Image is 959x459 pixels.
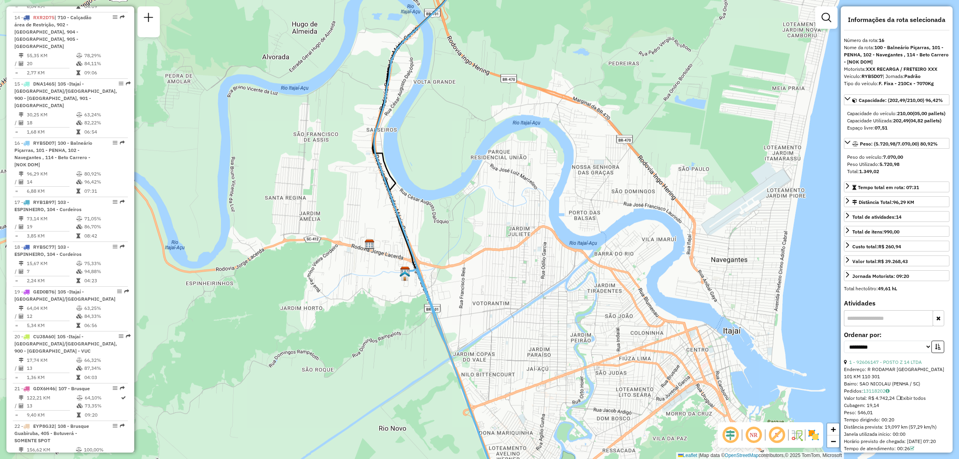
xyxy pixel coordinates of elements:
[26,356,76,364] td: 17,74 KM
[76,269,82,274] i: % de utilização da cubagem
[831,424,836,434] span: +
[113,15,117,20] em: Opções
[76,61,82,66] i: % de utilização da cubagem
[14,128,18,136] td: =
[14,2,18,10] td: =
[878,243,901,249] strong: R$ 260,94
[14,223,18,231] td: /
[844,423,949,431] div: Distância prevista: 19,097 km (57,29 km/h)
[19,216,24,221] i: Distância Total
[852,199,914,206] div: Distância Total:
[19,53,24,58] i: Distância Total
[844,255,949,266] a: Valor total:R$ 39.268,43
[19,366,24,371] i: Total de Atividades
[26,178,76,186] td: 14
[84,304,124,312] td: 63,25%
[26,277,76,285] td: 2,24 KM
[126,334,131,339] em: Rota exportada
[26,187,76,195] td: 6,88 KM
[26,60,76,68] td: 20
[141,10,157,28] a: Nova sessão e pesquisa
[76,261,82,266] i: % de utilização do peso
[14,232,18,240] td: =
[76,233,80,238] i: Tempo total em rota
[19,269,24,274] i: Total de Atividades
[26,232,76,240] td: 3,85 KM
[879,161,899,167] strong: 5.720,98
[33,140,54,146] span: RYB5D07
[14,385,90,391] span: 21 -
[84,119,124,127] td: 82,22%
[84,170,124,178] td: 80,92%
[19,224,24,229] i: Total de Atividades
[844,80,949,87] div: Tipo do veículo:
[19,306,24,311] i: Distância Total
[84,178,124,186] td: 96,42%
[76,112,82,117] i: % de utilização do peso
[847,168,946,175] div: Total:
[879,80,934,86] strong: F. Fixa - 210Cx - 7070Kg
[76,375,80,380] i: Tempo total em rota
[26,304,76,312] td: 64,04 KM
[26,321,76,329] td: 5,34 KM
[844,299,949,307] h4: Atividades
[844,285,949,292] div: Total hectolitro:
[76,314,82,319] i: % de utilização da cubagem
[14,364,18,372] td: /
[26,411,76,419] td: 9,40 KM
[76,4,80,9] i: Tempo total em rota
[14,199,82,212] span: 17 -
[113,386,117,391] em: Opções
[120,244,125,249] em: Rota exportada
[14,69,18,77] td: =
[844,150,949,178] div: Peso: (5.720,98/7.070,00) 80,92%
[860,141,938,147] span: Peso: (5.720,98/7.070,00) 80,92%
[14,267,18,275] td: /
[33,333,54,339] span: CUJ8A60
[33,385,55,391] span: GDX6H46
[84,394,120,402] td: 64,10%
[33,423,54,429] span: EYP8G32
[893,199,914,205] span: 96,29 KM
[897,110,913,116] strong: 210,00
[84,187,124,195] td: 07:31
[725,453,759,458] a: OpenStreetMap
[931,341,944,353] button: Ordem crescente
[896,214,901,220] strong: 14
[84,232,124,240] td: 08:42
[844,16,949,24] h4: Informações da rota selecionada
[847,117,946,124] div: Capacidade Utilizada:
[84,277,124,285] td: 04:23
[33,199,54,205] span: RYB1B97
[19,180,24,184] i: Total de Atividades
[26,119,76,127] td: 18
[14,373,18,381] td: =
[26,267,76,275] td: 7
[14,81,117,108] span: 15 -
[26,128,76,136] td: 1,68 KM
[844,387,949,395] div: Pedidos:
[76,180,82,184] i: % de utilização da cubagem
[14,14,92,49] span: | 710 - Calçadão área de Restrição, 902 - [GEOGRAPHIC_DATA], 904 - [GEOGRAPHIC_DATA], 905 - [GEOG...
[827,423,839,435] a: Zoom in
[26,446,76,454] td: 156,62 KM
[19,112,24,117] i: Distância Total
[120,15,125,20] em: Rota exportada
[844,37,949,44] div: Número da rota:
[19,403,24,408] i: Total de Atividades
[120,423,125,428] em: Rota exportada
[878,285,897,291] strong: 49,61 hL
[807,429,820,441] img: Exibir/Ocultar setores
[14,244,82,257] span: 18 -
[76,447,82,452] i: % de utilização do peso
[844,107,949,135] div: Capacidade: (202,49/210,00) 96,42%
[14,119,18,127] td: /
[721,425,740,445] span: Ocultar deslocamento
[844,241,949,251] a: Custo total:R$ 260,94
[113,423,117,428] em: Opções
[400,271,410,281] img: FAD CDD Camboriú
[126,81,131,86] em: Rota exportada
[14,423,89,443] span: | 108 - Brusque Guabiruba, 405 - Botuverá - SOMENTE SPOT
[117,289,122,294] em: Opções
[121,395,126,400] i: Rota otimizada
